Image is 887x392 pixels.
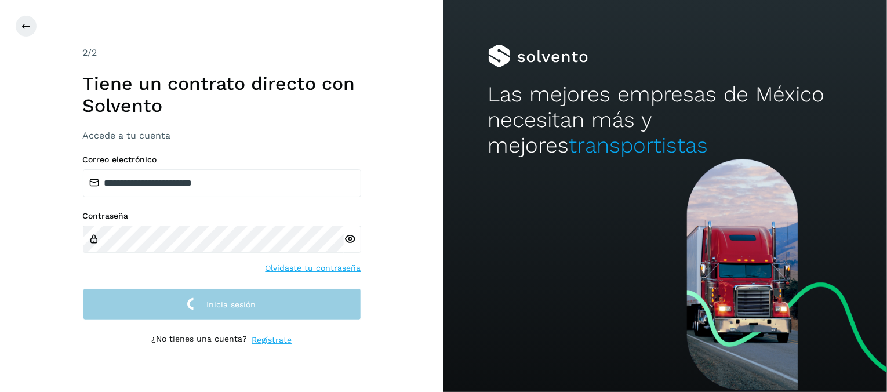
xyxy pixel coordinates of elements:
[207,300,256,308] span: Inicia sesión
[83,211,361,221] label: Contraseña
[488,82,843,159] h2: Las mejores empresas de México necesitan más y mejores
[83,72,361,117] h1: Tiene un contrato directo con Solvento
[152,334,248,346] p: ¿No tienes una cuenta?
[252,334,292,346] a: Regístrate
[83,288,361,320] button: Inicia sesión
[569,133,708,158] span: transportistas
[83,46,361,60] div: /2
[266,262,361,274] a: Olvidaste tu contraseña
[83,47,88,58] span: 2
[83,155,361,165] label: Correo electrónico
[83,130,361,141] h3: Accede a tu cuenta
